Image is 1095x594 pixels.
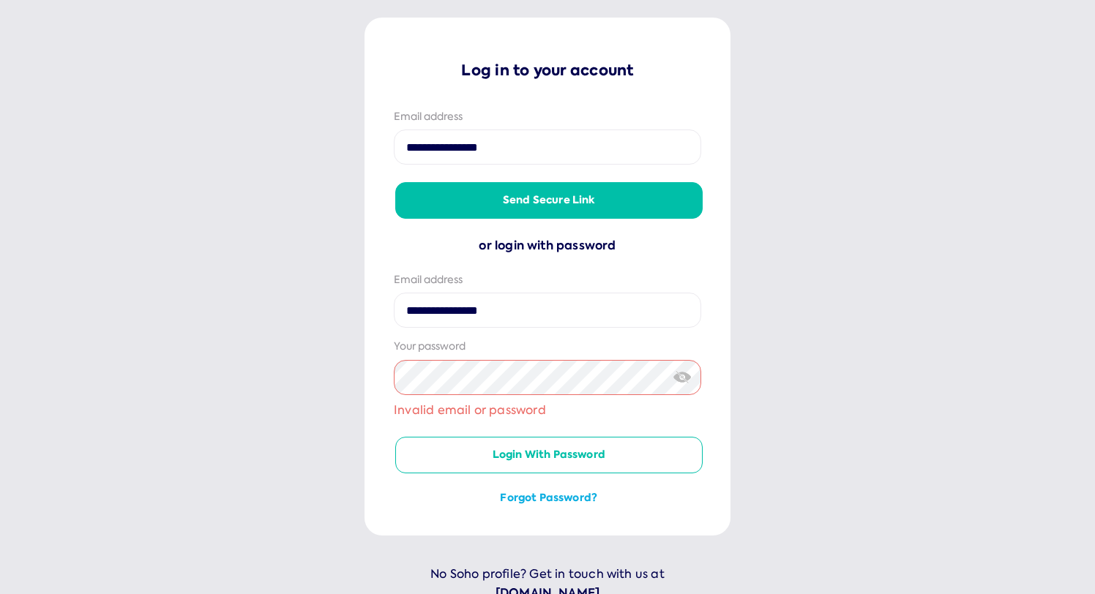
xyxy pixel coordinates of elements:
[394,339,701,354] div: Your password
[673,369,692,385] img: eye-crossed.svg
[394,273,701,287] div: Email address
[394,401,701,420] span: Invalid email or password
[395,182,703,219] button: Send secure link
[394,236,701,255] div: or login with password
[395,491,703,505] button: Forgot password?
[394,60,701,80] p: Log in to your account
[394,110,701,124] div: Email address
[395,437,703,473] button: Login with password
